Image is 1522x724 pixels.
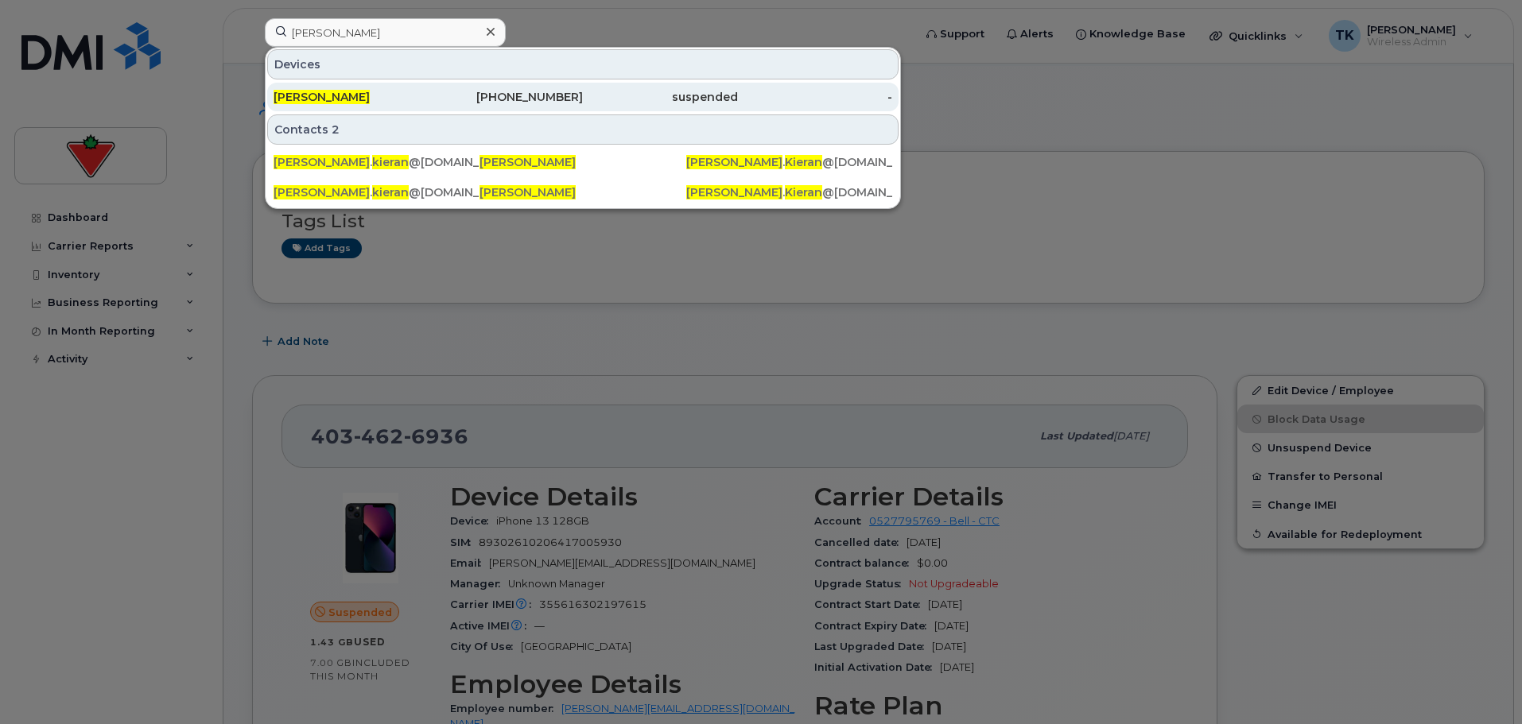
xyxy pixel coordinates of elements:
[738,89,893,105] div: -
[372,155,409,169] span: kieran
[686,155,782,169] span: [PERSON_NAME]
[332,122,340,137] span: 2
[372,185,409,199] span: kieran
[267,49,899,79] div: Devices
[274,185,370,199] span: [PERSON_NAME]
[429,89,584,105] div: [PHONE_NUMBER]
[274,184,480,200] div: . @[DOMAIN_NAME]
[274,154,480,170] div: . @[DOMAIN_NAME]
[267,148,899,176] a: [PERSON_NAME].kieran@[DOMAIN_NAME][PERSON_NAME][PERSON_NAME].Kieran@[DOMAIN_NAME]
[785,155,822,169] span: Kieran
[583,89,738,105] div: suspended
[480,155,576,169] span: [PERSON_NAME]
[274,90,370,104] span: [PERSON_NAME]
[686,184,892,200] div: . @[DOMAIN_NAME]
[265,18,506,47] input: Find something...
[480,185,576,199] span: [PERSON_NAME]
[785,185,822,199] span: Kieran
[267,114,899,145] div: Contacts
[267,83,899,111] a: [PERSON_NAME][PHONE_NUMBER]suspended-
[686,185,782,199] span: [PERSON_NAME]
[686,154,892,170] div: . @[DOMAIN_NAME]
[267,178,899,207] a: [PERSON_NAME].kieran@[DOMAIN_NAME][PERSON_NAME][PERSON_NAME].Kieran@[DOMAIN_NAME]
[274,155,370,169] span: [PERSON_NAME]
